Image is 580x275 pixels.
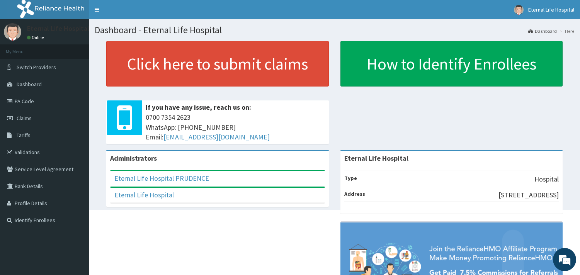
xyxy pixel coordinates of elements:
a: Eternal Life Hospital PRUDENCE [114,174,209,183]
p: Eternal Life Hospital [27,25,89,32]
li: Here [558,28,574,34]
span: 0700 7354 2623 WhatsApp: [PHONE_NUMBER] Email: [146,112,325,142]
a: Online [27,35,46,40]
p: [STREET_ADDRESS] [498,190,559,200]
a: Dashboard [528,28,557,34]
b: Type [344,175,357,182]
b: Administrators [110,154,157,163]
span: Tariffs [17,132,31,139]
span: Claims [17,115,32,122]
a: [EMAIL_ADDRESS][DOMAIN_NAME] [163,132,270,141]
img: User Image [514,5,524,15]
span: Eternal Life Hospital [528,6,574,13]
a: Click here to submit claims [106,41,329,87]
h1: Dashboard - Eternal Life Hospital [95,25,574,35]
img: User Image [4,23,21,41]
b: If you have any issue, reach us on: [146,103,251,112]
a: How to Identify Enrollees [340,41,563,87]
span: Dashboard [17,81,42,88]
strong: Eternal Life Hospital [344,154,408,163]
p: Hospital [534,174,559,184]
a: Eternal Life Hospital [114,190,174,199]
span: Switch Providers [17,64,56,71]
b: Address [344,190,365,197]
